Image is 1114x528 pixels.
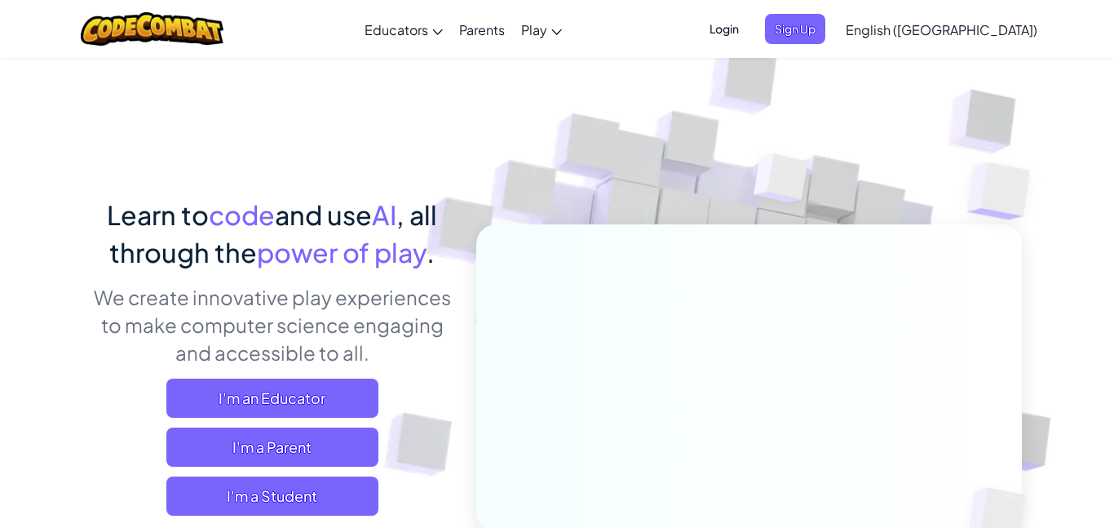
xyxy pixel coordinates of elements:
img: Overlap cubes [723,122,841,243]
a: Play [513,7,570,51]
a: English ([GEOGRAPHIC_DATA]) [838,7,1045,51]
span: English ([GEOGRAPHIC_DATA]) [846,21,1037,38]
span: and use [275,198,372,231]
span: Educators [365,21,428,38]
a: Educators [356,7,451,51]
a: Parents [451,7,513,51]
span: Learn to [107,198,209,231]
button: I'm a Student [166,477,378,516]
button: Login [700,14,749,44]
button: Sign Up [765,14,825,44]
span: Play [521,21,547,38]
a: I'm an Educator [166,379,378,418]
span: power of play [257,236,427,268]
span: . [427,236,435,268]
img: Overlap cubes [935,122,1076,260]
p: We create innovative play experiences to make computer science engaging and accessible to all. [92,283,452,366]
span: code [209,198,275,231]
a: I'm a Parent [166,428,378,467]
span: AI [372,198,396,231]
img: CodeCombat logo [81,12,223,46]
